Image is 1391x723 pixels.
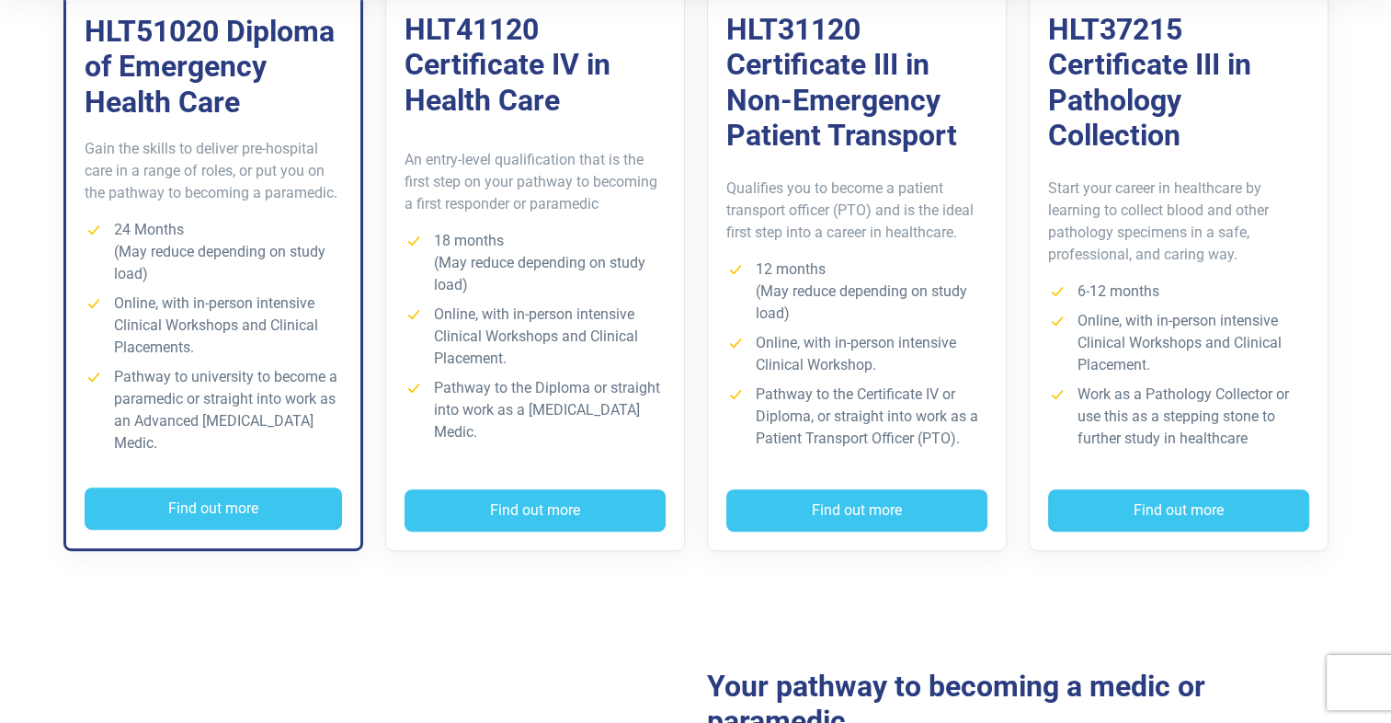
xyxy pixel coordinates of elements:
h3: HLT37215 Certificate III in Pathology Collection [1048,12,1309,154]
h3: HLT31120 Certificate III in Non-Emergency Patient Transport [726,12,987,154]
li: Online, with in-person intensive Clinical Workshops and Clinical Placement. [1048,310,1309,376]
li: Online, with in-person intensive Clinical Workshops and Clinical Placement. [405,304,666,370]
h3: HLT51020 Diploma of Emergency Health Care [85,14,342,120]
li: 18 months (May reduce depending on study load) [405,230,666,296]
p: An entry-level qualification that is the first step on your pathway to becoming a first responder... [405,149,666,215]
button: Find out more [1048,489,1309,532]
li: 12 months (May reduce depending on study load) [726,258,987,325]
li: 6-12 months [1048,281,1309,303]
button: Find out more [405,489,666,532]
li: Work as a Pathology Collector or use this as a stepping stone to further study in healthcare [1048,384,1309,450]
li: 24 Months (May reduce depending on study load) [85,219,342,285]
li: Pathway to the Certificate IV or Diploma, or straight into work as a Patient Transport Officer (P... [726,384,987,450]
button: Find out more [85,488,342,530]
button: Find out more [726,489,987,532]
li: Online, with in-person intensive Clinical Workshops and Clinical Placements. [85,293,342,359]
p: Start your career in healthcare by learning to collect blood and other pathology specimens in a s... [1048,178,1309,266]
li: Pathway to the Diploma or straight into work as a [MEDICAL_DATA] Medic. [405,377,666,443]
p: Qualifies you to become a patient transport officer (PTO) and is the ideal first step into a care... [726,178,987,244]
li: Online, with in-person intensive Clinical Workshop. [726,332,987,376]
p: Gain the skills to deliver pre-hospital care in a range of roles, or put you on the pathway to be... [85,138,342,204]
h3: HLT41120 Certificate IV in Health Care [405,12,666,118]
li: Pathway to university to become a paramedic or straight into work as an Advanced [MEDICAL_DATA] M... [85,366,342,454]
